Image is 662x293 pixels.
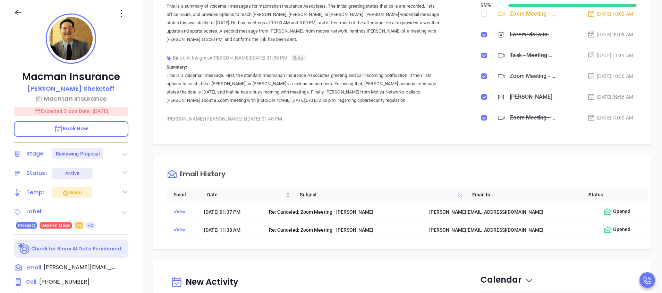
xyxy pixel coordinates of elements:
[88,222,93,229] span: +2
[603,207,645,216] div: Opened
[167,53,441,63] div: Binox AI Insights [PERSON_NAME] | [DATE] 01:59 PM
[26,263,43,272] span: Email:
[207,191,285,198] span: Date
[179,170,226,180] div: Email History
[167,2,441,44] p: This is a summary of voicemail messages for macmahan Insurance Associates. The initial greeting s...
[210,55,213,61] span: ●
[167,187,200,203] th: Email
[65,168,79,179] div: Active
[31,245,122,252] p: Check for Binox AI Data Enrichment
[429,226,594,234] div: [PERSON_NAME][EMAIL_ADDRESS][DOMAIN_NAME]
[27,84,114,94] a: [PERSON_NAME] Sheketoff
[26,149,45,159] div: Stage:
[510,92,552,102] div: [PERSON_NAME]
[27,84,114,93] p: [PERSON_NAME] Sheketoff
[291,54,306,61] span: Beta
[14,71,128,83] p: Macman Insurance
[510,50,555,61] div: Task - Meeting Zoom Meeting - [PERSON_NAME]
[510,71,555,81] div: Zoom Meeting - [PERSON_NAME]
[200,187,293,203] th: Date
[510,113,555,123] div: Zoom Meeting - [PERSON_NAME]
[54,125,88,132] span: Book Now
[56,148,100,159] div: Reviewing Proposal
[167,56,172,61] img: svg%3e
[429,208,594,216] div: [PERSON_NAME][EMAIL_ADDRESS][DOMAIN_NAME]
[204,226,259,234] div: [DATE] 11:38 AM
[582,187,640,203] th: Status
[587,114,633,122] div: [DATE] 10:00 AM
[510,9,555,19] div: Zoom Meeting - [PERSON_NAME]
[587,72,633,80] div: [DATE] 10:30 AM
[244,116,245,122] span: |
[26,206,43,217] div: Label:
[269,226,420,234] div: Re: Canceled: Zoom Meeting - [PERSON_NAME]
[465,187,582,203] th: Email to
[173,225,194,234] div: View
[300,191,455,198] span: Subject
[481,274,534,285] span: Calendar
[587,93,633,101] div: [DATE] 09:56 AM
[603,225,645,234] div: Opened
[18,243,30,255] img: Ai-Enrich-DaqCidB-.svg
[510,29,555,40] div: Loremi dol sita Cons, Adip eli Seddo277829Eiusmodt Incididunt utl Etdolor MagnaaliQua enimadm ven...
[44,263,117,272] span: [PERSON_NAME][EMAIL_ADDRESS][DOMAIN_NAME]
[26,278,38,285] span: Cell :
[41,222,70,229] span: Decision Maker
[167,114,441,124] div: [PERSON_NAME] [PERSON_NAME] [DATE] 01:48 PM
[481,1,500,9] div: 99 %
[49,17,93,60] img: profile-user
[26,187,44,198] div: Temp:
[14,94,128,103] a: Macman Insurance
[14,107,128,116] p: Expected Close Date: [DATE]
[167,64,188,70] b: Summary:
[26,168,47,178] div: Status:
[173,207,194,216] div: View
[171,274,437,291] div: New Activity
[39,278,90,286] span: [PHONE_NUMBER]
[587,31,633,38] div: [DATE] 09:08 AM
[587,10,633,18] div: [DATE] 10:00 AM
[18,222,35,229] span: Prospect
[167,71,441,105] p: This is a voicemail message. First, the standard macmahan Insurance Associates greeting and call ...
[269,208,420,216] div: Re: Canceled: Zoom Meeting - [PERSON_NAME]
[62,188,82,197] div: Warm
[587,52,633,59] div: [DATE] 11:19 AM
[76,222,82,229] span: CT
[204,208,259,216] div: [DATE] 01:37 PM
